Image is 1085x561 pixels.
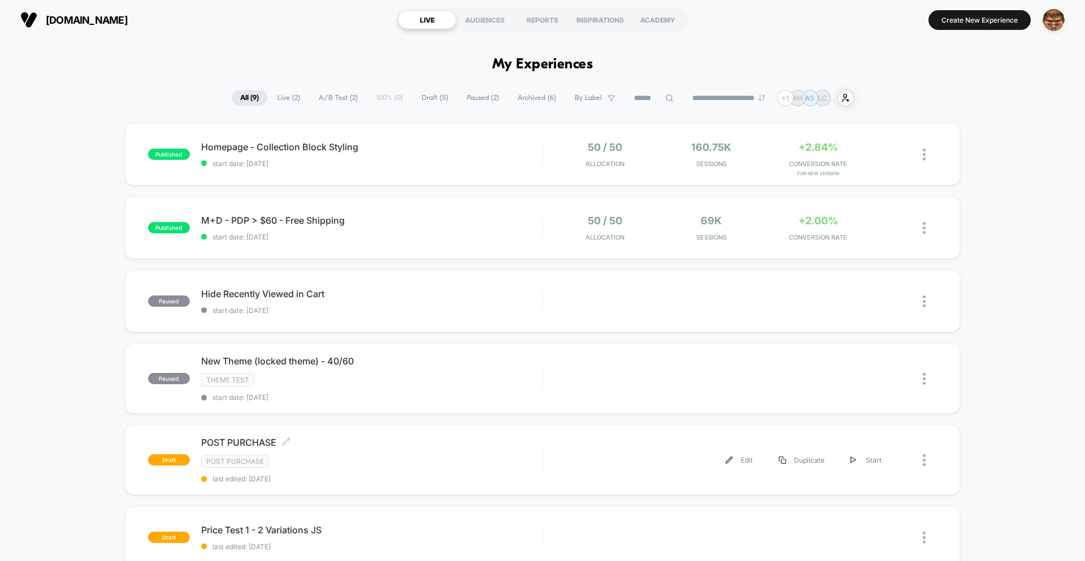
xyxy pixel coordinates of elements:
[923,373,926,385] img: close
[148,454,190,466] span: draft
[310,90,366,106] span: A/B Test ( 2 )
[767,233,869,241] span: CONVERSION RATE
[793,94,802,102] p: AH
[201,233,542,241] span: start date: [DATE]
[269,90,309,106] span: Live ( 2 )
[767,171,869,176] span: for New Version
[758,94,765,101] img: end
[777,90,793,106] div: + 1
[588,215,622,227] span: 50 / 50
[923,532,926,543] img: close
[1039,8,1068,32] button: ppic
[148,149,190,160] span: published
[458,90,507,106] span: Paused ( 2 )
[201,437,542,448] span: POST PURCHASE
[585,160,624,168] span: Allocation
[509,90,565,106] span: Archived ( 6 )
[798,215,838,227] span: +2.00%
[588,141,622,153] span: 50 / 50
[514,11,571,29] div: REPORTS
[850,456,856,464] img: menu
[798,141,838,153] span: +2.84%
[148,295,190,307] span: paused
[456,11,514,29] div: AUDIENCES
[148,222,190,233] span: published
[201,524,542,536] span: Price Test 1 - 2 Variations JS
[201,215,542,226] span: M+D - PDP > $60 - Free Shipping
[818,94,827,102] p: LC
[20,11,37,28] img: Visually logo
[575,94,602,102] span: By Label
[713,447,766,473] div: Edit
[413,90,457,106] span: Draft ( 5 )
[779,456,786,464] img: menu
[201,393,542,402] span: start date: [DATE]
[232,90,267,106] span: All ( 9 )
[629,11,687,29] div: ACADEMY
[201,288,542,299] span: Hide Recently Viewed in Cart
[201,542,542,551] span: last edited: [DATE]
[46,14,128,26] span: [DOMAIN_NAME]
[923,454,926,466] img: close
[398,11,456,29] div: LIVE
[148,373,190,384] span: paused
[701,215,722,227] span: 69k
[923,222,926,234] img: close
[571,11,629,29] div: INSPIRATIONS
[148,532,190,543] span: draft
[201,159,542,168] span: start date: [DATE]
[585,233,624,241] span: Allocation
[805,94,814,102] p: AS
[201,475,542,483] span: last edited: [DATE]
[767,160,869,168] span: CONVERSION RATE
[928,10,1031,30] button: Create New Experience
[923,149,926,160] img: close
[766,447,837,473] div: Duplicate
[201,455,269,468] span: Post Purchase
[17,11,131,29] button: [DOMAIN_NAME]
[661,160,762,168] span: Sessions
[201,141,542,153] span: Homepage - Collection Block Styling
[492,56,593,73] h1: My Experiences
[837,447,895,473] div: Start
[726,456,733,464] img: menu
[1043,9,1065,31] img: ppic
[691,141,731,153] span: 160.75k
[661,233,762,241] span: Sessions
[201,355,542,367] span: New Theme (locked theme) - 40/60
[201,373,254,386] span: Theme Test
[201,306,542,315] span: start date: [DATE]
[923,295,926,307] img: close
